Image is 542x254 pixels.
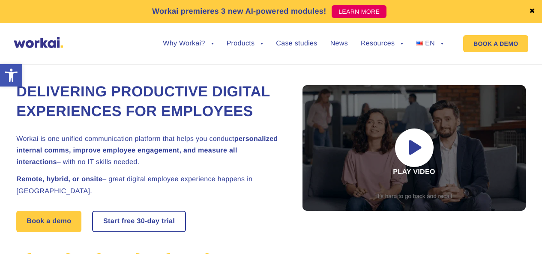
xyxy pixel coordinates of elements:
a: News [330,40,348,47]
strong: Remote, hybrid, or onsite [16,176,102,183]
div: Play video [302,85,525,211]
a: Start free30-daytrial [93,212,185,231]
a: LEARN MORE [332,5,386,18]
span: EN [425,40,435,47]
a: Case studies [276,40,317,47]
a: Resources [361,40,403,47]
a: BOOK A DEMO [463,35,528,52]
h2: Workai is one unified communication platform that helps you conduct – with no IT skills needed. [16,133,282,168]
a: ✖ [529,8,535,15]
a: Why Workai? [163,40,213,47]
p: Workai premieres 3 new AI-powered modules! [152,6,326,17]
h1: Delivering Productive Digital Experiences for Employees [16,82,282,122]
a: Products [227,40,264,47]
strong: personalized internal comms, improve employee engagement, and measure all interactions [16,135,278,166]
a: Book a demo [16,211,81,232]
i: 30-day [137,218,159,225]
h2: – great digital employee experience happens in [GEOGRAPHIC_DATA]. [16,173,282,197]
